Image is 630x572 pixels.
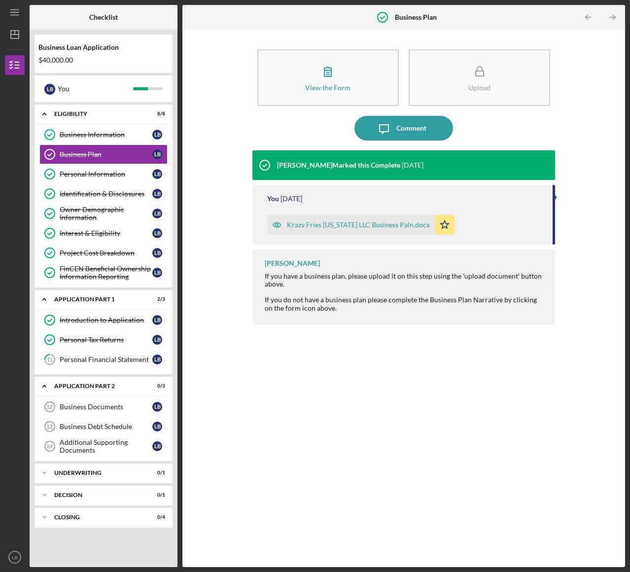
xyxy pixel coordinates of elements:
a: Interest & EligibilityLB [39,223,168,243]
time: 2025-10-07 00:05 [402,161,423,169]
div: $40,000.00 [38,56,169,64]
div: 0 / 4 [147,514,165,520]
div: [PERSON_NAME] [265,259,320,267]
time: 2025-10-06 23:18 [280,195,302,203]
div: FinCEN Beneficial Ownership Information Reporting [60,265,152,281]
div: 0 / 1 [147,492,165,498]
div: Personal Information [60,170,152,178]
a: Owner Demographic InformationLB [39,204,168,223]
b: Business Plan [395,13,437,21]
div: Owner Demographic Information [60,206,152,221]
div: Eligibility [54,111,140,117]
div: Business Information [60,131,152,139]
div: 8 / 8 [147,111,165,117]
div: Personal Tax Returns [60,336,152,344]
div: Application Part 1 [54,296,140,302]
div: Project Cost Breakdown [60,249,152,257]
div: If you have a business plan, please upload it on this step using the 'upload document' button abo... [265,272,546,312]
div: Decision [54,492,140,498]
div: L B [152,422,162,431]
div: You [267,195,279,203]
div: L B [44,84,55,95]
a: Personal Tax ReturnsLB [39,330,168,350]
div: L B [152,149,162,159]
a: Personal InformationLB [39,164,168,184]
div: Underwriting [54,470,140,476]
div: Krazy Fries [US_STATE] LLC Business Paln.docx [287,221,430,229]
tspan: 11 [47,357,53,363]
button: Comment [354,116,453,141]
div: L B [152,169,162,179]
div: 0 / 3 [147,383,165,389]
button: LB [5,547,25,567]
div: L B [152,268,162,278]
a: Project Cost BreakdownLB [39,243,168,263]
div: Upload [468,84,490,91]
div: L B [152,335,162,345]
a: 11Personal Financial StatementLB [39,350,168,369]
div: Business Documents [60,403,152,411]
tspan: 12 [46,404,52,410]
div: 0 / 1 [147,470,165,476]
div: Additional Supporting Documents [60,438,152,454]
a: 12Business DocumentsLB [39,397,168,417]
a: Introduction to ApplicationLB [39,310,168,330]
div: L B [152,130,162,140]
tspan: 14 [46,443,53,449]
div: Interest & Eligibility [60,229,152,237]
div: L B [152,315,162,325]
div: Comment [396,116,426,141]
a: FinCEN Beneficial Ownership Information ReportingLB [39,263,168,283]
button: Krazy Fries [US_STATE] LLC Business Paln.docx [267,215,455,235]
div: Personal Financial Statement [60,356,152,363]
button: View the Form [257,49,399,106]
div: L B [152,209,162,218]
div: Identification & Disclosures [60,190,152,198]
b: Checklist [89,13,118,21]
a: 13Business Debt ScheduleLB [39,417,168,436]
div: [PERSON_NAME] Marked this Complete [277,161,400,169]
div: Introduction to Application [60,316,152,324]
a: Identification & DisclosuresLB [39,184,168,204]
a: Business InformationLB [39,125,168,144]
a: 14Additional Supporting DocumentsLB [39,436,168,456]
tspan: 13 [46,424,52,429]
div: Business Debt Schedule [60,423,152,430]
text: LB [12,555,18,560]
div: L B [152,248,162,258]
div: L B [152,355,162,364]
div: View the Form [305,84,350,91]
div: Business Loan Application [38,43,169,51]
div: L B [152,402,162,412]
div: Closing [54,514,140,520]
div: L B [152,441,162,451]
a: Business PlanLB [39,144,168,164]
div: L B [152,228,162,238]
div: You [58,80,133,97]
div: Business Plan [60,150,152,158]
div: 2 / 3 [147,296,165,302]
div: Application Part 2 [54,383,140,389]
div: L B [152,189,162,199]
button: Upload [409,49,550,106]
